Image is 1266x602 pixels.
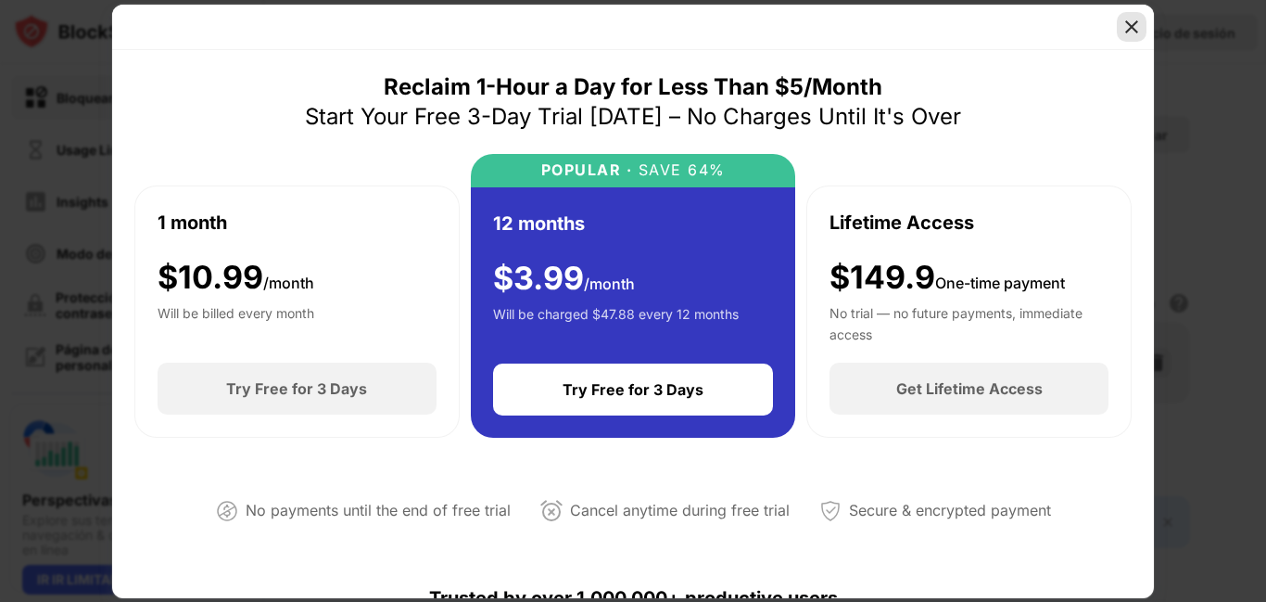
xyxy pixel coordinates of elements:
[305,102,961,132] div: Start Your Free 3-Day Trial [DATE] – No Charges Until It's Over
[829,259,1065,297] div: $149.9
[829,303,1108,340] div: No trial — no future payments, immediate access
[540,500,563,522] img: cancel-anytime
[829,209,974,237] div: Lifetime Access
[246,497,511,524] div: No payments until the end of free trial
[158,303,314,340] div: Will be billed every month
[384,72,882,102] div: Reclaim 1-Hour a Day for Less Than $5/Month
[541,161,633,179] div: POPULAR ·
[216,500,238,522] img: not-paying
[493,304,739,341] div: Will be charged $47.88 every 12 months
[570,497,790,524] div: Cancel anytime during free trial
[849,497,1051,524] div: Secure & encrypted payment
[896,379,1043,398] div: Get Lifetime Access
[584,275,635,293] span: /month
[563,380,703,399] div: Try Free for 3 Days
[263,274,314,292] span: /month
[158,209,227,237] div: 1 month
[226,379,367,398] div: Try Free for 3 Days
[632,161,726,179] div: SAVE 64%
[493,260,635,298] div: $ 3.99
[935,274,1065,292] span: One-time payment
[493,210,585,237] div: 12 months
[158,259,314,297] div: $ 10.99
[819,500,842,522] img: secured-payment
